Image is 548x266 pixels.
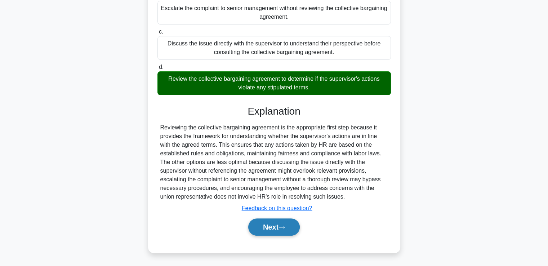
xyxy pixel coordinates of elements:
button: Next [248,218,300,236]
a: Feedback on this question? [242,205,312,211]
h3: Explanation [162,105,387,118]
span: d. [159,64,164,70]
div: Reviewing the collective bargaining agreement is the appropriate first step because it provides t... [160,123,388,201]
div: Escalate the complaint to senior management without reviewing the collective bargaining agreement. [157,1,391,25]
div: Discuss the issue directly with the supervisor to understand their perspective before consulting ... [157,36,391,60]
span: c. [159,28,163,35]
div: Review the collective bargaining agreement to determine if the supervisor's actions violate any s... [157,71,391,95]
